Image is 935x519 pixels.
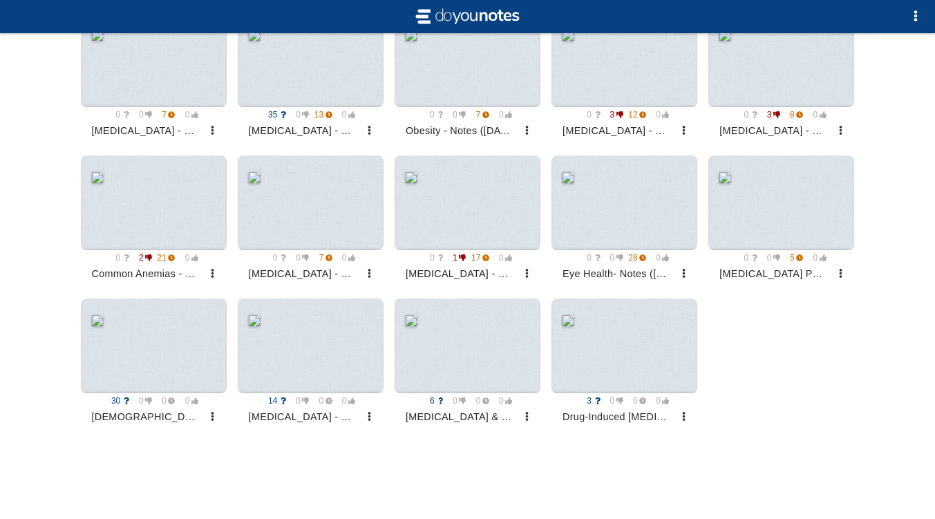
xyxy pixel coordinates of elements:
div: Common Anemias - Notes ([DATE]) [86,263,205,285]
span: 2 [131,253,152,263]
div: [MEDICAL_DATA] - Notes ([DATE]) [243,406,361,428]
div: Drug-Induced [MEDICAL_DATA] - Notes ([DATE]) [557,406,675,428]
a: 0 0 7 0 [MEDICAL_DATA] - Notes ([DATE]) [81,13,227,145]
span: 3 [580,396,601,406]
div: [MEDICAL_DATA] Post-Operative Care - Notes ([DATE]) [714,263,832,285]
span: 0 [108,110,129,120]
span: 0 [806,110,827,120]
span: 0 [289,253,310,263]
span: 0 [492,253,513,263]
span: 21 [155,253,176,263]
span: 30 [108,396,129,406]
div: [MEDICAL_DATA] - Notes ([DATE]) [86,120,205,142]
span: 0 [649,396,670,406]
span: 0 [155,396,176,406]
span: 0 [178,253,198,263]
span: 7 [312,253,332,263]
span: 0 [446,396,466,406]
span: 14 [265,396,286,406]
a: 0 0 5 0 [MEDICAL_DATA] Post-Operative Care - Notes ([DATE]) [708,155,854,287]
span: 0 [108,253,129,263]
span: 0 [580,110,601,120]
span: 6 [422,396,443,406]
a: 0 1 17 0 [MEDICAL_DATA] - Notes ([DATE]) [395,155,540,287]
span: 35 [265,110,286,120]
span: 0 [759,253,780,263]
span: 7 [155,110,176,120]
span: 5 [783,253,804,263]
span: 3 [603,110,623,120]
img: svg+xml;base64,CiAgICAgIDxzdmcgdmlld0JveD0iLTIgLTIgMjAgNCIgeG1sbnM9Imh0dHA6Ly93d3cudzMub3JnLzIwMD... [413,6,523,28]
div: [MEDICAL_DATA] - Notes ([DATE]) [400,263,518,285]
span: 0 [737,110,757,120]
span: 0 [806,253,827,263]
span: 0 [312,396,332,406]
div: [MEDICAL_DATA] - Notes ([DATE]) [243,263,361,285]
span: 3 [759,110,780,120]
span: 0 [649,253,670,263]
span: 8 [783,110,804,120]
div: Eye Health- Notes ([DATE]) [557,263,675,285]
div: [MEDICAL_DATA] - Notes ([DATE]) [243,120,361,142]
span: 0 [178,110,198,120]
a: 3 0 0 0 Drug-Induced [MEDICAL_DATA] - Notes ([DATE]) [551,299,697,431]
span: 0 [131,110,152,120]
span: 0 [603,396,623,406]
span: 12 [625,110,646,120]
a: 35 0 13 0 [MEDICAL_DATA] - Notes ([DATE]) [238,13,384,145]
span: 0 [580,253,601,263]
span: 0 [649,110,670,120]
a: 6 0 0 0 [MEDICAL_DATA] & [MEDICAL_DATA] Drug Charts ([DATE]) [395,299,540,431]
div: Obesity - Notes ([DATE]) [400,120,518,142]
span: 7 [469,110,489,120]
span: 0 [603,253,623,263]
div: [MEDICAL_DATA] - Notes ([DATE]) [557,120,675,142]
span: 0 [422,110,443,120]
a: 0 2 21 0 Common Anemias - Notes ([DATE]) [81,155,227,287]
span: 0 [625,396,646,406]
div: [MEDICAL_DATA] & [MEDICAL_DATA] Drug Charts ([DATE]) [400,406,518,428]
span: 0 [289,110,310,120]
span: 0 [131,396,152,406]
span: 13 [312,110,332,120]
span: 28 [625,253,646,263]
a: 0 3 12 0 [MEDICAL_DATA] - Notes ([DATE]) [551,13,697,145]
button: Options [902,3,929,30]
span: 0 [334,110,355,120]
a: 14 0 0 0 [MEDICAL_DATA] - Notes ([DATE]) [238,299,384,431]
a: 30 0 0 0 [DEMOGRAPHIC_DATA] - Notes ([DATE]) [81,299,227,431]
span: 0 [492,110,513,120]
span: 17 [469,253,489,263]
a: 0 3 8 0 [MEDICAL_DATA] - Notes ([DATE]) [708,13,854,145]
span: 1 [446,253,466,263]
span: 0 [334,253,355,263]
span: 0 [469,396,489,406]
span: 0 [446,110,466,120]
span: 0 [492,396,513,406]
span: 0 [178,396,198,406]
a: 0 0 7 0 Obesity - Notes ([DATE]) [395,13,540,145]
div: [DEMOGRAPHIC_DATA] - Notes ([DATE]) [86,406,205,428]
div: [MEDICAL_DATA] - Notes ([DATE]) [714,120,832,142]
span: 0 [289,396,310,406]
span: 0 [737,253,757,263]
a: 0 0 7 0 [MEDICAL_DATA] - Notes ([DATE]) [238,155,384,287]
span: 0 [265,253,286,263]
span: 0 [334,396,355,406]
a: 0 0 28 0 Eye Health- Notes ([DATE]) [551,155,697,287]
span: 0 [422,253,443,263]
